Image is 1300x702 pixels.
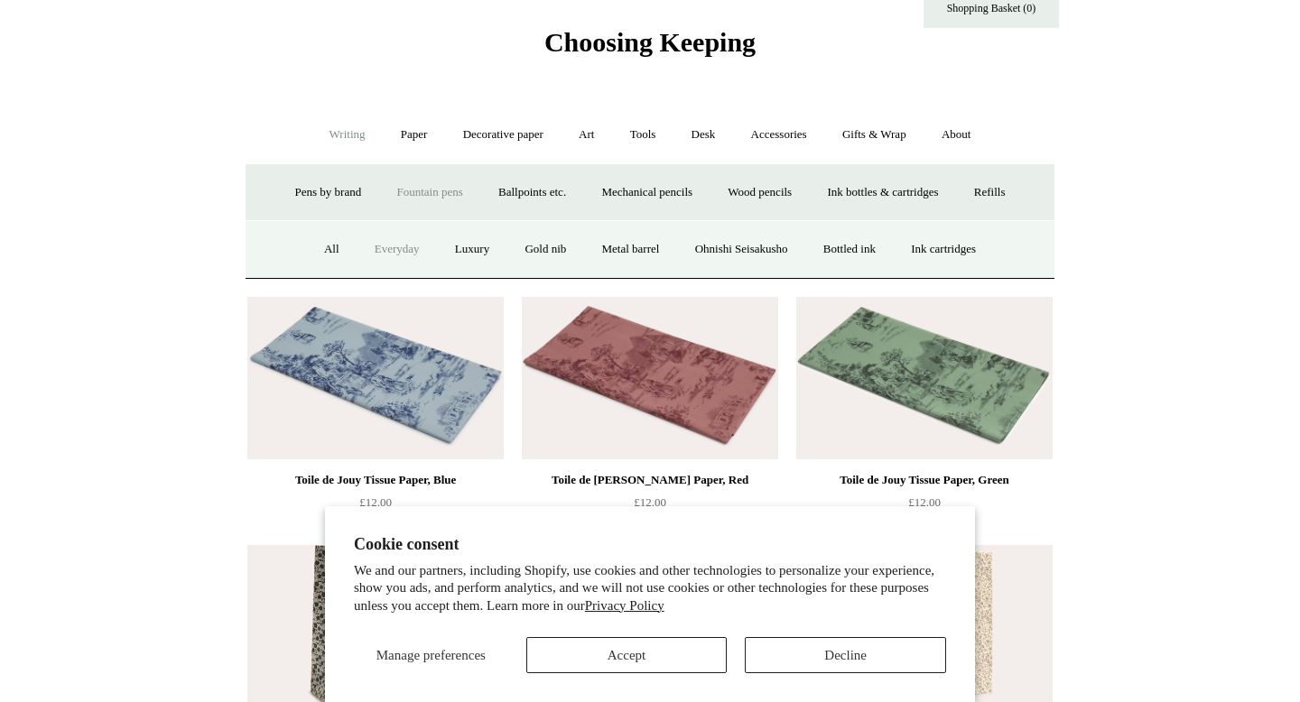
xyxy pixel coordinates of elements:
[447,111,560,159] a: Decorative paper
[586,226,676,273] a: Metal barrel
[522,297,778,459] img: Toile de Jouy Tissue Paper, Red
[675,111,732,159] a: Desk
[562,111,610,159] a: Art
[745,637,946,673] button: Decline
[247,469,504,543] a: Toile de Jouy Tissue Paper, Blue £12.00
[585,169,709,217] a: Mechanical pencils
[811,169,954,217] a: Ink bottles & cartridges
[679,226,804,273] a: Ohnishi Seisakusho
[354,562,946,615] p: We and our partners, including Shopify, use cookies and other technologies to personalize your ex...
[801,469,1048,491] div: Toile de Jouy Tissue Paper, Green
[614,111,673,159] a: Tools
[482,169,582,217] a: Ballpoints etc.
[544,27,756,57] span: Choosing Keeping
[895,226,992,273] a: Ink cartridges
[826,111,923,159] a: Gifts & Wrap
[359,495,392,509] span: £12.00
[711,169,808,217] a: Wood pencils
[522,469,778,543] a: Toile de [PERSON_NAME] Paper, Red £12.00
[354,637,508,673] button: Manage preferences
[925,111,988,159] a: About
[354,535,946,554] h2: Cookie consent
[252,469,499,491] div: Toile de Jouy Tissue Paper, Blue
[358,226,436,273] a: Everyday
[796,469,1053,543] a: Toile de Jouy Tissue Paper, Green £12.00
[247,297,504,459] img: Toile de Jouy Tissue Paper, Blue
[308,226,356,273] a: All
[526,637,728,673] button: Accept
[380,169,478,217] a: Fountain pens
[522,297,778,459] a: Toile de Jouy Tissue Paper, Red Toile de Jouy Tissue Paper, Red
[439,226,506,273] a: Luxury
[634,495,666,509] span: £12.00
[585,598,664,613] a: Privacy Policy
[279,169,378,217] a: Pens by brand
[526,469,774,491] div: Toile de [PERSON_NAME] Paper, Red
[807,226,892,273] a: Bottled ink
[313,111,382,159] a: Writing
[735,111,823,159] a: Accessories
[508,226,582,273] a: Gold nib
[544,42,756,54] a: Choosing Keeping
[376,648,486,662] span: Manage preferences
[796,297,1053,459] a: Toile de Jouy Tissue Paper, Green Toile de Jouy Tissue Paper, Green
[908,495,941,509] span: £12.00
[958,169,1022,217] a: Refills
[385,111,444,159] a: Paper
[796,297,1053,459] img: Toile de Jouy Tissue Paper, Green
[247,297,504,459] a: Toile de Jouy Tissue Paper, Blue Toile de Jouy Tissue Paper, Blue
